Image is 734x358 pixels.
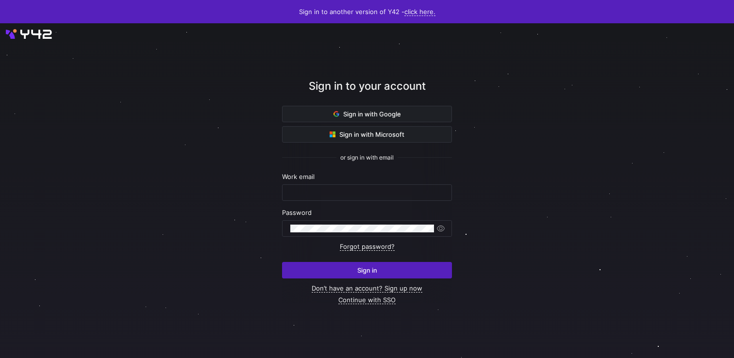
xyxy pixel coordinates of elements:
[404,8,435,16] a: click here.
[282,262,452,278] button: Sign in
[282,78,452,106] div: Sign in to your account
[334,110,401,118] span: Sign in with Google
[357,266,377,274] span: Sign in
[282,209,312,216] span: Password
[282,106,452,122] button: Sign in with Google
[340,243,395,251] a: Forgot password?
[312,284,422,293] a: Don’t have an account? Sign up now
[282,126,452,143] button: Sign in with Microsoft
[340,154,394,161] span: or sign in with email
[330,130,404,138] span: Sign in with Microsoft
[282,173,315,180] span: Work email
[338,296,396,304] a: Continue with SSO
